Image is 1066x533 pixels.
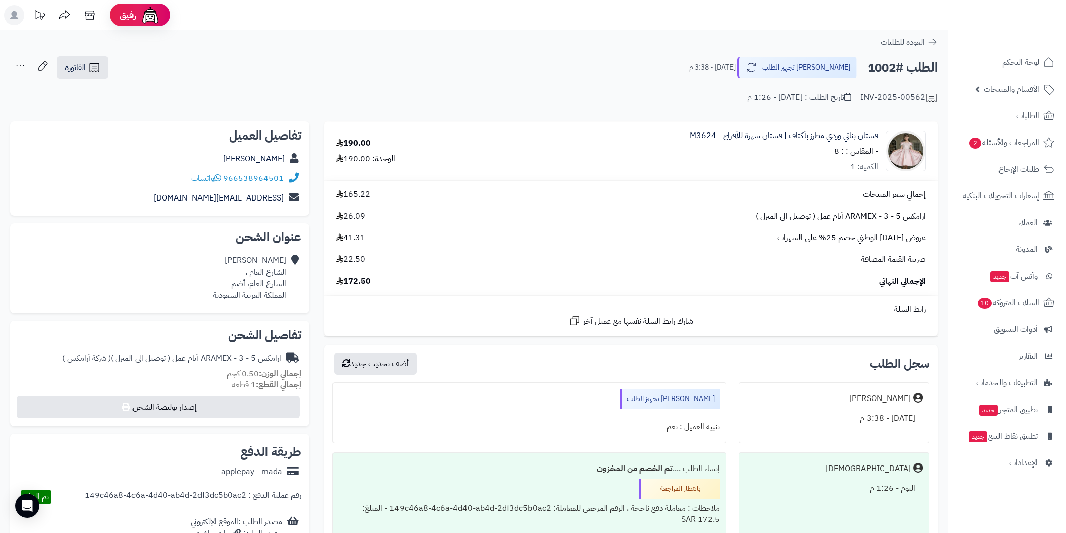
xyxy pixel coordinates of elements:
a: إشعارات التحويلات البنكية [954,184,1060,208]
div: اليوم - 1:26 م [745,479,923,498]
a: أدوات التسويق [954,317,1060,342]
span: جديد [969,431,987,442]
div: [PERSON_NAME] [849,393,911,405]
span: المدونة [1016,242,1038,256]
a: التطبيقات والخدمات [954,371,1060,395]
button: [PERSON_NAME] تجهيز الطلب [737,57,857,78]
span: 2 [969,138,981,149]
a: السلات المتروكة10 [954,291,1060,315]
small: - المقاس : : 8 [834,145,878,157]
div: الوحدة: 190.00 [336,153,395,165]
img: ai-face.png [140,5,160,25]
span: 26.09 [336,211,365,222]
div: [DEMOGRAPHIC_DATA] [826,463,911,475]
span: وآتس آب [989,269,1038,283]
span: لوحة التحكم [1002,55,1039,70]
a: التقارير [954,344,1060,368]
div: بانتظار المراجعة [639,479,720,499]
div: تاريخ الطلب : [DATE] - 1:26 م [747,92,851,103]
a: الإعدادات [954,451,1060,475]
a: شارك رابط السلة نفسها مع عميل آخر [569,315,693,327]
img: 1756220506-413A4990-90x90.jpeg [886,131,925,171]
span: 10 [978,298,992,309]
span: إشعارات التحويلات البنكية [963,189,1039,203]
a: المدونة [954,237,1060,261]
span: ارامكس ARAMEX - 3 - 5 أيام عمل ( توصيل الى المنزل ) [756,211,926,222]
a: وآتس آبجديد [954,264,1060,288]
span: العملاء [1018,216,1038,230]
span: طلبات الإرجاع [998,162,1039,176]
div: [DATE] - 3:38 م [745,409,923,428]
a: العودة للطلبات [881,36,938,48]
div: INV-2025-00562 [860,92,938,104]
span: الفاتورة [65,61,86,74]
b: تم الخصم من المخزون [597,462,673,475]
span: الإعدادات [1009,456,1038,470]
div: رقم عملية الدفع : 149c46a8-4c6a-4d40-ab4d-2df3dc5b0ac2 [85,490,301,504]
span: 172.50 [336,276,371,287]
span: جديد [979,405,998,416]
a: تحديثات المنصة [27,5,52,28]
a: لوحة التحكم [954,50,1060,75]
div: applepay - mada [221,466,282,478]
div: [PERSON_NAME] تجهيز الطلب [620,389,720,409]
small: [DATE] - 3:38 م [689,62,736,73]
strong: إجمالي الوزن: [259,368,301,380]
a: 966538964501 [223,172,284,184]
span: جديد [990,271,1009,282]
div: إنشاء الطلب .... [339,459,720,479]
span: السلات المتروكة [977,296,1039,310]
div: Open Intercom Messenger [15,494,39,518]
span: أدوات التسويق [994,322,1038,337]
a: تطبيق المتجرجديد [954,397,1060,422]
span: الطلبات [1016,109,1039,123]
span: تطبيق المتجر [978,403,1038,417]
span: الإجمالي النهائي [879,276,926,287]
div: تنبيه العميل : نعم [339,417,720,437]
a: [EMAIL_ADDRESS][DOMAIN_NAME] [154,192,284,204]
h2: عنوان الشحن [18,231,301,243]
a: المراجعات والأسئلة2 [954,130,1060,155]
span: المراجعات والأسئلة [968,136,1039,150]
span: تم الدفع [23,491,49,503]
span: عروض [DATE] الوطني خصم 25% على السهرات [777,232,926,244]
span: التطبيقات والخدمات [976,376,1038,390]
a: العملاء [954,211,1060,235]
a: تطبيق نقاط البيعجديد [954,424,1060,448]
a: الفاتورة [57,56,108,79]
h2: الطلب #1002 [868,57,938,78]
h3: سجل الطلب [870,358,929,370]
div: رابط السلة [328,304,934,315]
div: ارامكس ARAMEX - 3 - 5 أيام عمل ( توصيل الى المنزل ) [62,353,281,364]
button: أضف تحديث جديد [334,353,417,375]
a: الطلبات [954,104,1060,128]
h2: طريقة الدفع [240,446,301,458]
span: إجمالي سعر المنتجات [863,189,926,201]
span: الأقسام والمنتجات [984,82,1039,96]
span: رفيق [120,9,136,21]
button: إصدار بوليصة الشحن [17,396,300,418]
small: 1 قطعة [232,379,301,391]
h2: تفاصيل العميل [18,129,301,142]
span: 165.22 [336,189,370,201]
span: -41.31 [336,232,368,244]
a: [PERSON_NAME] [223,153,285,165]
div: [PERSON_NAME] الشارع العام ، الشارع العام، أضم المملكة العربية السعودية [213,255,286,301]
h2: تفاصيل الشحن [18,329,301,341]
span: تطبيق نقاط البيع [968,429,1038,443]
span: ( شركة أرامكس ) [62,352,111,364]
div: الكمية: 1 [850,161,878,173]
div: 190.00 [336,138,371,149]
span: التقارير [1019,349,1038,363]
div: ملاحظات : معاملة دفع ناجحة ، الرقم المرجعي للمعاملة: 149c46a8-4c6a-4d40-ab4d-2df3dc5b0ac2 - المبل... [339,499,720,530]
strong: إجمالي القطع: [256,379,301,391]
span: 22.50 [336,254,365,265]
a: طلبات الإرجاع [954,157,1060,181]
a: فستان بناتي وردي مطرز بأكتاف | فستان سهرة للأفراح - M3624 [690,130,878,142]
span: ضريبة القيمة المضافة [861,254,926,265]
span: العودة للطلبات [881,36,925,48]
small: 0.50 كجم [227,368,301,380]
a: واتساب [191,172,221,184]
span: شارك رابط السلة نفسها مع عميل آخر [583,316,693,327]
